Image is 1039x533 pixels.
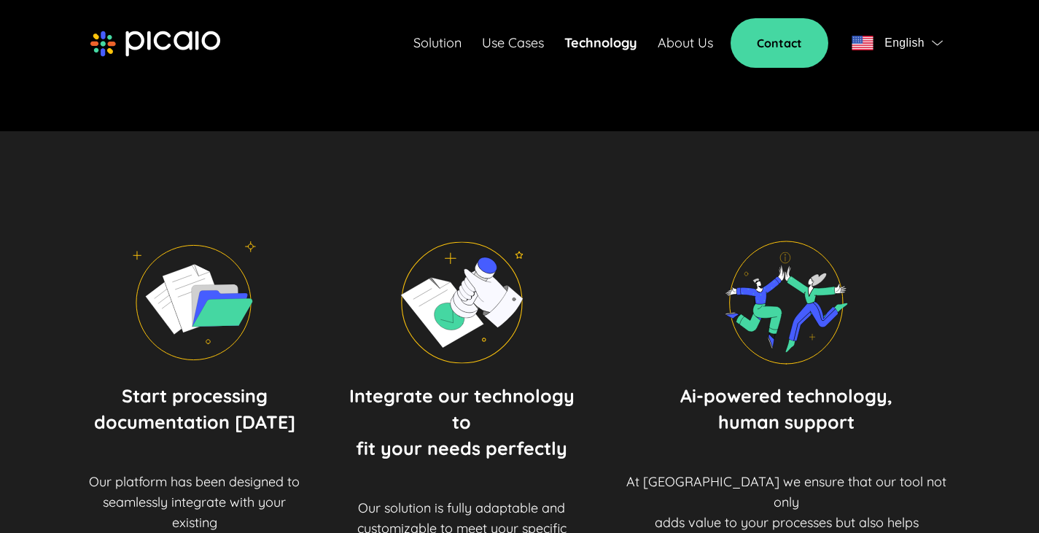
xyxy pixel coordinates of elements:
[932,40,943,46] img: flag
[884,33,925,53] span: English
[658,33,713,53] a: About Us
[680,383,892,435] p: Ai-powered technology, human support
[731,18,828,68] a: Contact
[725,241,848,365] img: image
[90,31,220,57] img: picaio-logo
[413,33,462,53] a: Solution
[852,36,873,50] img: flag
[564,33,637,53] a: Technology
[338,383,585,462] p: Integrate our technology to fit your needs perfectly
[94,383,295,435] p: Start processing documentation [DATE]
[482,33,544,53] a: Use Cases
[400,241,524,365] img: image
[133,241,256,365] img: image
[846,28,949,58] button: flagEnglishflag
